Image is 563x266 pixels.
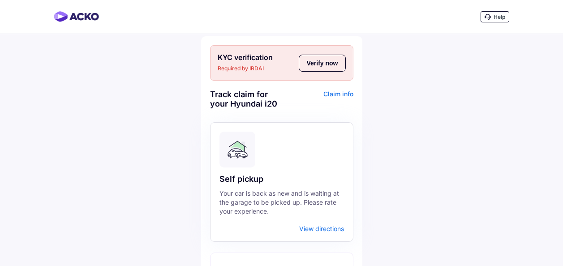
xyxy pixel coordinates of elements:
div: View directions [299,225,344,232]
div: Track claim for your Hyundai i20 [210,90,279,108]
span: Required by IRDAI [218,64,295,73]
div: Self pickup [219,174,344,184]
div: KYC verification [218,53,295,73]
div: Your car is back as new and is waiting at the garage to be picked up. Please rate your experience. [219,189,344,216]
img: horizontal-gradient.png [54,11,99,22]
button: Verify now [299,55,345,72]
span: Help [494,13,505,20]
div: Claim info [284,90,353,115]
